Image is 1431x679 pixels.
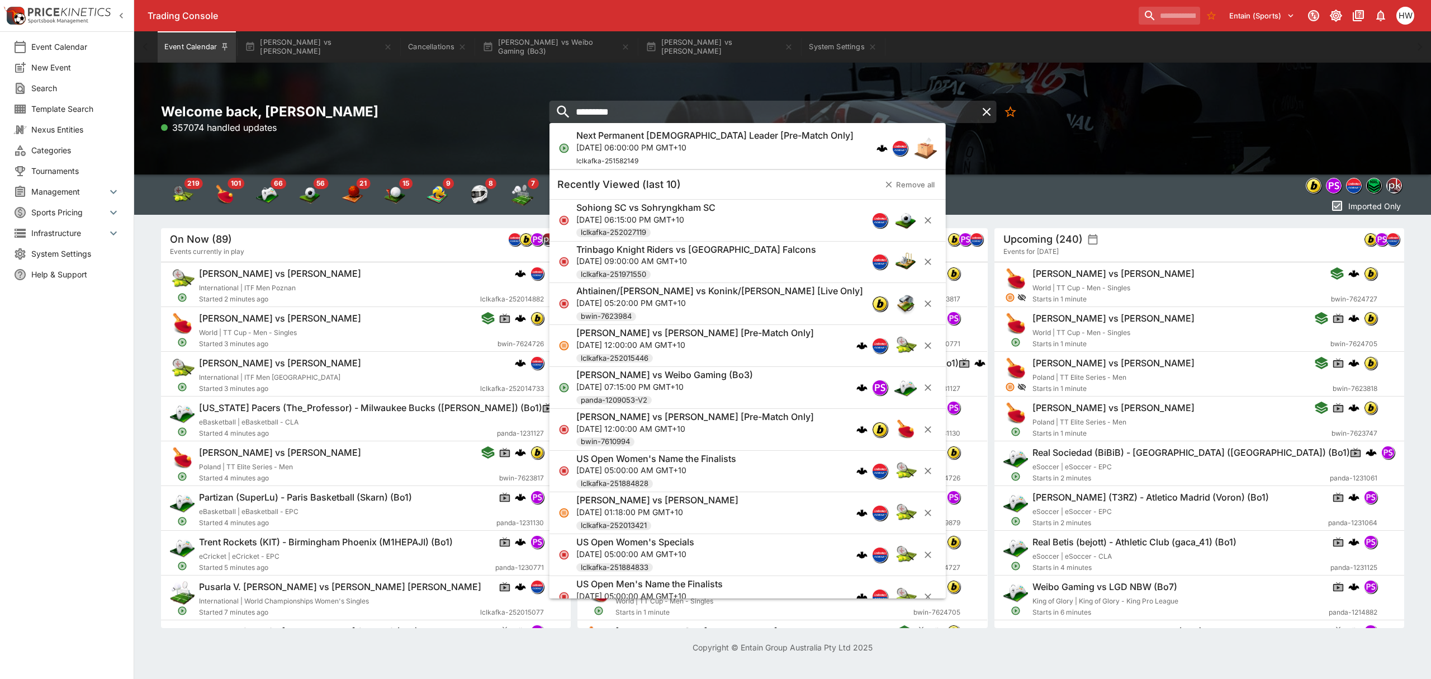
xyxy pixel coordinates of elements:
span: New Event [31,62,120,73]
img: logo-cerberus.svg [1348,402,1359,413]
img: logo-cerberus.svg [856,340,868,351]
p: [DATE] 07:15:00 PM GMT+10 [576,381,753,393]
div: cerberus [856,340,868,351]
img: pandascore.png [531,491,543,503]
img: Sportsbook Management [28,18,88,23]
div: pricekinetics [542,233,555,246]
button: No Bookmarks [1202,7,1220,25]
img: lclkafka.png [873,548,887,562]
button: Harrison Walker [1393,3,1418,28]
span: 219 [184,178,202,189]
span: bwin-7623818 [1333,383,1377,394]
img: bwin.png [947,536,960,548]
img: logo-cerberus.svg [515,581,526,592]
img: logo-cerberus.svg [1348,581,1359,592]
div: cerberus [1348,313,1359,324]
span: World | TT Cup - Men - Singles [1032,284,1130,292]
div: cerberus [515,357,526,369]
h6: [PERSON_NAME] vs [PERSON_NAME] [1032,357,1195,369]
button: Remove all [878,176,941,194]
span: lclkafka-252027119 [576,227,651,238]
img: esports.png [894,376,917,399]
button: Imported Only [1327,197,1404,215]
img: bwin.png [1364,357,1377,369]
div: pandascore [959,233,972,246]
span: 7 [528,178,539,189]
span: Starts in 1 minute [1032,338,1330,350]
div: pandascore [530,233,544,246]
div: Esports [256,183,278,206]
img: pandascore.png [947,402,960,414]
img: logo-cerberus.svg [974,357,985,369]
span: 66 [271,178,286,189]
span: Starts in 1 minute [1032,383,1333,394]
img: bwin.png [1364,267,1377,280]
span: bwin-7624705 [913,607,960,618]
button: [PERSON_NAME] vs Weibo Gaming (Bo3) [476,31,637,63]
span: Nexus Entities [31,124,120,135]
img: logo-cerberus.svg [876,143,888,154]
img: cricket.png [894,251,917,273]
svg: Hidden [1017,383,1026,392]
img: tennis.png [170,356,195,381]
span: Search [31,82,120,94]
img: logo-cerberus.svg [515,536,526,548]
img: table_tennis.png [1003,401,1028,426]
img: esports.png [170,625,195,649]
img: basketball [341,183,363,206]
h6: Invictus Gaming vs Bilibili Gaming (Bo3) [1032,626,1202,638]
img: lclkafka.png [873,590,887,604]
h6: Real Betis (bejott) - [PERSON_NAME] (natsuu) (Bo1) [199,626,418,638]
div: cerberus [515,268,526,279]
img: bwin.png [947,625,960,638]
button: Documentation [1348,6,1368,26]
img: tennis [171,183,193,206]
div: bwin [1306,178,1321,194]
div: lclkafka [872,254,888,270]
div: pandascore [947,312,960,325]
img: logo-cerberus.svg [1366,447,1377,458]
svg: Open [558,382,570,393]
img: lclkafka.png [873,254,887,269]
img: pandascore.png [947,491,960,503]
img: bwin.png [531,312,543,324]
img: bwin.png [947,446,960,459]
svg: Suspended [1005,382,1015,392]
span: Template Search [31,103,120,115]
div: bwin [519,233,533,246]
div: Harrison Walker [1396,7,1414,25]
span: Events currently in play [170,246,244,257]
span: lclkafka-252014733 [480,383,544,394]
img: esports.png [170,491,195,515]
h6: Trinbago Knight Riders vs [GEOGRAPHIC_DATA] Falcons [576,244,816,256]
span: 56 [313,178,328,189]
img: volleyball [426,183,448,206]
div: nrl [1366,178,1382,194]
h6: [PERSON_NAME] (T3RZ) - Atletico Madrid (Voron) (Bo1) [1032,492,1269,503]
img: logo-cerberus.svg [515,357,526,369]
div: bwin [947,233,961,246]
svg: Open [177,337,187,347]
h5: On Now (89) [170,233,232,246]
h6: Real Sociedad (BiBiB) - [GEOGRAPHIC_DATA] ([GEOGRAPHIC_DATA]) (Bo1) [1032,447,1350,459]
img: bwin.png [873,296,887,311]
span: panda-1231125 [1330,562,1377,573]
h6: [PERSON_NAME] vs [PERSON_NAME] [1032,313,1195,324]
div: Event type filters [1304,175,1404,197]
span: 15 [399,178,413,189]
span: lclkafka-252015446 [576,353,653,364]
span: Categories [31,144,120,156]
div: pricekinetics [1386,178,1402,194]
span: Started 3 minutes ago [199,383,480,394]
h6: [PERSON_NAME] vs [PERSON_NAME] [199,447,361,459]
img: badminton [511,183,533,206]
button: Connected to PK [1304,6,1324,26]
img: table_tennis.png [1003,312,1028,336]
button: [PERSON_NAME] vs [PERSON_NAME] [238,31,399,63]
svg: Hidden [1017,293,1026,302]
img: lclkafka.png [1387,233,1399,246]
svg: Closed [558,298,570,309]
img: pandascore.png [1364,491,1377,503]
span: Help & Support [31,268,120,280]
input: search [1139,7,1200,25]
